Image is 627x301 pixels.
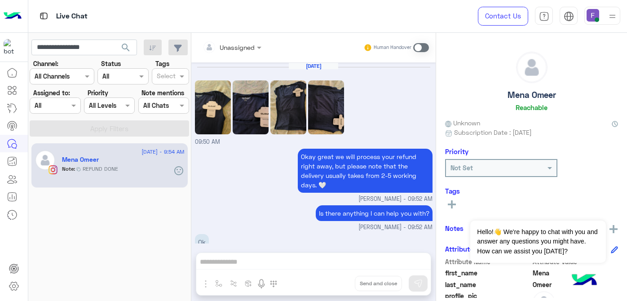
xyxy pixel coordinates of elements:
[120,42,131,53] span: search
[445,257,531,266] span: Attribute Name
[539,11,549,22] img: tab
[445,280,531,289] span: last_name
[195,234,209,250] p: 23/8/2025, 9:52 AM
[195,138,220,145] span: 09:50 AM
[33,59,58,68] label: Channel:
[62,156,99,164] h5: Mena Omeer
[445,147,468,155] h6: Priority
[88,88,108,97] label: Priority
[564,11,574,22] img: tab
[316,205,433,221] p: 23/8/2025, 9:52 AM
[358,195,433,204] span: [PERSON_NAME] - 09:52 AM
[298,149,433,193] p: 23/8/2025, 9:52 AM
[289,63,338,69] h6: [DATE]
[233,80,269,134] img: Image
[587,9,599,22] img: userImage
[445,245,477,253] h6: Attributes
[115,40,137,59] button: search
[607,11,618,22] img: profile
[516,103,548,111] h6: Reachable
[445,224,464,232] h6: Notes
[308,80,344,134] img: Image
[101,59,121,68] label: Status
[533,268,618,278] span: Mena
[195,80,231,134] img: Image
[49,165,57,174] img: Instagram
[141,88,184,97] label: Note mentions
[569,265,600,297] img: hulul-logo.png
[155,71,176,83] div: Select
[30,120,189,137] button: Apply Filters
[454,128,532,137] span: Subscription Date : [DATE]
[445,268,531,278] span: first_name
[141,148,184,156] span: [DATE] - 9:54 AM
[508,90,556,100] h5: Mena Omeer
[74,165,83,172] b: :
[445,118,480,128] span: Unknown
[4,39,20,55] img: 317874714732967
[478,7,528,26] a: Contact Us
[62,165,74,172] b: Note
[155,59,169,68] label: Tags
[358,223,433,232] span: [PERSON_NAME] - 09:52 AM
[470,221,605,263] span: Hello!👋 We're happy to chat with you and answer any questions you might have. How can we assist y...
[517,52,547,83] img: defaultAdmin.png
[355,276,402,291] button: Send and close
[33,88,70,97] label: Assigned to:
[445,187,618,195] h6: Tags
[270,80,306,134] img: Image
[83,165,118,173] span: REFUND DONE
[535,7,553,26] a: tab
[609,225,618,233] img: add
[38,10,49,22] img: tab
[35,150,55,170] img: defaultAdmin.png
[4,7,22,26] img: Logo
[374,44,411,51] small: Human Handover
[533,280,618,289] span: Omeer
[56,10,88,22] p: Live Chat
